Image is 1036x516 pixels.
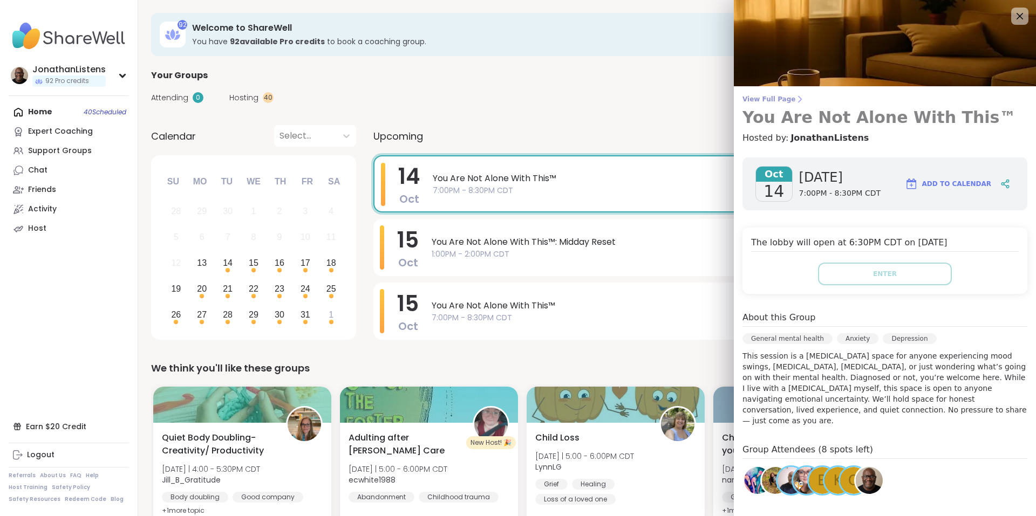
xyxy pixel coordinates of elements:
[268,226,291,249] div: Not available Thursday, October 9th, 2025
[197,281,207,296] div: 20
[242,200,265,223] div: Not available Wednesday, October 1st, 2025
[197,307,207,322] div: 27
[839,465,869,496] a: O
[226,230,230,244] div: 7
[275,256,284,270] div: 16
[397,288,419,319] span: 15
[275,281,284,296] div: 23
[216,226,240,249] div: Not available Tuesday, October 7th, 2025
[722,431,834,457] span: Chit Chat: What's on your Mind?
[326,281,336,296] div: 25
[52,484,90,491] a: Safety Policy
[793,467,820,494] img: bt7lmt
[319,277,343,300] div: Choose Saturday, October 25th, 2025
[65,496,106,503] a: Redeem Code
[661,408,694,441] img: LynnLG
[151,361,1023,376] div: We think you'll like these groups
[242,303,265,326] div: Choose Wednesday, October 29th, 2025
[742,132,1027,145] h4: Hosted by:
[432,299,1004,312] span: You Are Not Alone With This™
[11,67,28,84] img: JonathanListens
[251,230,256,244] div: 8
[722,464,820,474] span: [DATE] | 6:00 - 7:00PM CDT
[190,252,214,275] div: Choose Monday, October 13th, 2025
[432,236,1004,249] span: You Are Not Alone With This™: Midday Reset
[349,492,414,503] div: Abandonment
[764,182,784,201] span: 14
[319,252,343,275] div: Choose Saturday, October 18th, 2025
[151,92,188,104] span: Attending
[200,230,205,244] div: 6
[216,252,240,275] div: Choose Tuesday, October 14th, 2025
[171,256,181,270] div: 12
[9,484,47,491] a: Host Training
[190,200,214,223] div: Not available Monday, September 29th, 2025
[905,177,918,190] img: ShareWell Logomark
[301,281,310,296] div: 24
[242,252,265,275] div: Choose Wednesday, October 15th, 2025
[900,171,996,197] button: Add to Calendar
[249,307,258,322] div: 29
[70,472,81,479] a: FAQ
[9,17,129,55] img: ShareWell Nav Logo
[178,20,187,30] div: 92
[216,303,240,326] div: Choose Tuesday, October 28th, 2025
[722,492,793,503] div: Good company
[433,172,1003,185] span: You Are Not Alone With This™
[294,200,317,223] div: Not available Friday, October 3rd, 2025
[190,277,214,300] div: Choose Monday, October 20th, 2025
[922,179,991,189] span: Add to Calendar
[295,170,319,194] div: Fr
[432,312,1004,324] span: 7:00PM - 8:30PM CDT
[326,230,336,244] div: 11
[27,450,54,460] div: Logout
[165,303,188,326] div: Choose Sunday, October 26th, 2025
[760,465,790,496] a: Ashley_Voss
[742,95,1027,104] span: View Full Page
[432,249,1004,260] span: 1:00PM - 2:00PM CDT
[742,333,833,344] div: General mental health
[873,269,897,279] span: Enter
[242,277,265,300] div: Choose Wednesday, October 22nd, 2025
[854,465,884,496] a: JonathanListens
[249,256,258,270] div: 15
[329,307,333,322] div: 1
[466,436,516,449] div: New Host! 🎉
[165,200,188,223] div: Not available Sunday, September 28th, 2025
[188,170,212,194] div: Mo
[162,431,274,457] span: Quiet Body Doubling- Creativity/ Productivity
[301,307,310,322] div: 31
[294,303,317,326] div: Choose Friday, October 31st, 2025
[756,167,792,182] span: Oct
[268,303,291,326] div: Choose Thursday, October 30th, 2025
[848,470,859,491] span: O
[28,184,56,195] div: Friends
[398,161,420,191] span: 14
[171,281,181,296] div: 19
[817,470,827,491] span: b
[790,132,869,145] a: JonathanListens
[162,464,260,474] span: [DATE] | 4:00 - 5:30PM CDT
[268,200,291,223] div: Not available Thursday, October 2nd, 2025
[9,161,129,180] a: Chat
[301,256,310,270] div: 17
[86,472,99,479] a: Help
[242,226,265,249] div: Not available Wednesday, October 8th, 2025
[397,225,419,255] span: 15
[28,223,46,234] div: Host
[45,77,89,86] span: 92 Pro credits
[742,108,1027,127] h3: You Are Not Alone With This™
[399,191,419,207] span: Oct
[40,472,66,479] a: About Us
[474,408,508,441] img: ecwhite1988
[28,146,92,156] div: Support Groups
[9,496,60,503] a: Safety Resources
[294,226,317,249] div: Not available Friday, October 10th, 2025
[742,95,1027,127] a: View Full PageYou Are Not Alone With This™
[190,303,214,326] div: Choose Monday, October 27th, 2025
[319,303,343,326] div: Choose Saturday, November 1st, 2025
[165,252,188,275] div: Not available Sunday, October 12th, 2025
[742,311,815,324] h4: About this Group
[251,204,256,218] div: 1
[322,170,346,194] div: Sa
